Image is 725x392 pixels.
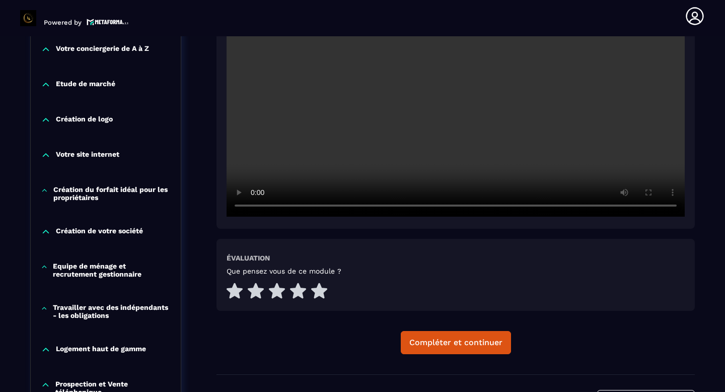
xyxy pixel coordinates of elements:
p: Création du forfait idéal pour les propriétaires [53,185,171,202]
div: Compléter et continuer [409,338,502,348]
p: Travailler avec des indépendants - les obligations [53,303,171,319]
button: Compléter et continuer [401,331,511,354]
p: Votre conciergerie de A à Z [56,44,149,54]
p: Etude de marché [56,80,115,90]
img: logo [87,18,129,26]
p: Création de logo [56,115,113,125]
h6: Évaluation [227,254,270,262]
p: Powered by [44,19,82,26]
p: Votre site internet [56,150,119,160]
img: logo-branding [20,10,36,26]
p: Logement haut de gamme [56,345,146,355]
h5: Que pensez vous de ce module ? [227,267,341,275]
p: Création de votre société [56,227,143,237]
p: Equipe de ménage et recrutement gestionnaire [53,262,171,278]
